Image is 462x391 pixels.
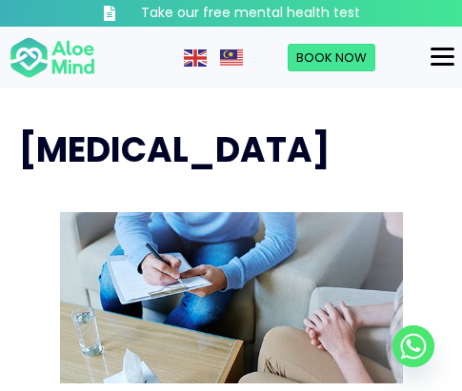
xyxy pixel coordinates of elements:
a: Book Now [288,44,375,72]
a: English [184,48,209,67]
img: en [184,49,207,67]
img: psychological assessment [60,212,403,383]
a: Malay [220,48,245,67]
button: Menu [423,41,462,73]
h3: Take our free mental health test [141,4,360,23]
a: Take our free mental health test [60,4,403,23]
img: ms [220,49,243,67]
img: Aloe mind Logo [10,36,95,80]
span: [MEDICAL_DATA] [19,126,331,174]
span: Book Now [296,49,367,67]
a: Whatsapp [392,325,434,367]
